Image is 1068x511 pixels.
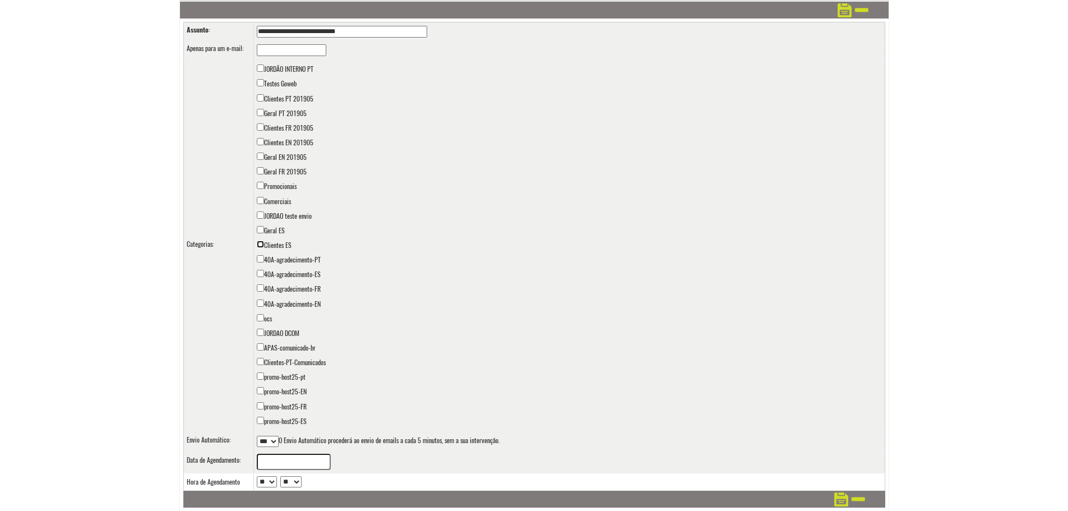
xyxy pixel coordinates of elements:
[187,44,242,53] label: Apenas para um e-mail
[183,450,253,473] td: :
[187,435,229,445] label: Envio Automático
[257,314,264,321] input: ocs
[257,343,264,351] input: APAS-comunicado-br
[257,400,307,412] label: promo-host25-FR
[187,240,212,249] label: Categorias
[257,65,264,72] input: JORDÃO INTERNO PT
[257,255,264,263] input: 40A-agradecimento-PT
[183,473,253,491] td: Hora de Agendamento
[257,341,316,353] label: APAS-comunicado-br
[257,123,264,131] input: Clientes FR 201905
[257,92,313,104] label: Clientes PT 201905
[257,109,264,116] input: Geral PT 201905
[257,385,307,397] label: promo-host25-EN
[257,182,264,189] input: Promocionais
[257,312,272,324] label: ocs
[257,372,264,380] input: promo-host25-pt
[257,107,307,118] label: Geral PT 201905
[257,150,307,162] label: Geral EN 201905
[257,94,264,102] input: Clientes PT 201905
[257,417,264,424] input: promo-host25-ES
[257,370,306,382] label: promo-host25-pt
[257,62,313,74] label: JORDÃO INTERNO PT
[257,211,264,219] input: JORDAO teste envio
[257,415,307,426] label: promo-host25-ES
[257,268,321,279] label: 40A-agradecimento-ES
[257,282,321,294] label: 40A-agradecimento-FR
[257,138,264,145] input: Clientes EN 201905
[257,300,264,307] input: 40A-agradecimento-EN
[257,121,313,133] label: Clientes FR 201905
[187,455,239,465] label: Data de Agendamento
[257,284,264,292] input: 40A-agradecimento-FR
[257,153,264,160] input: Geral EN 201905
[257,241,264,248] input: Clientes ES
[257,356,326,367] label: Clientes-PT-Comunicados
[257,167,264,174] input: Geral FR 201905
[257,209,312,221] label: JORDAO teste envio
[253,432,885,450] td: O Envio Automático procederá ao envio de emails a cada 5 minutos, sem a sua intervenção.
[257,326,299,338] label: JORDAO DCOM
[257,270,264,277] input: 40A-agradecimento-ES
[257,253,321,265] label: 40A-agradecimento-PT
[257,179,297,191] label: Promocionais
[257,387,264,394] input: promo-host25-EN
[257,224,285,236] label: Geral ES
[257,226,264,233] input: Geral ES
[183,59,253,432] td: :
[187,25,209,35] label: Assunto
[257,197,264,204] input: Comerciais
[183,432,253,450] td: :
[257,329,264,336] input: JORDAO DCOM
[257,77,297,89] label: Testes Goweb
[257,165,307,177] label: Geral FR 201905
[257,79,264,86] input: Testes Goweb
[257,358,264,365] input: Clientes-PT-Comunicados
[257,195,291,206] label: Comerciais
[183,41,253,59] td: :
[257,297,321,309] label: 40A-agradecimento-EN
[183,22,253,41] td: :
[257,402,264,409] input: promo-host25-FR
[257,238,292,250] label: Clientes ES
[257,136,313,148] label: Clientes EN 201905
